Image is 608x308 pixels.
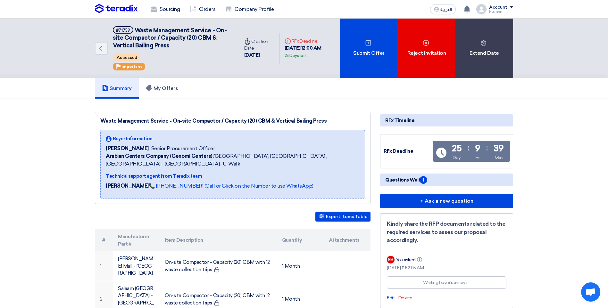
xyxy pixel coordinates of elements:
[95,229,113,251] th: #
[113,26,231,49] h5: Waste Management Service - On-site Compactor / Capacity (20) CBM & Vertical Bailing Press
[324,229,371,251] th: Attachments
[244,52,274,59] div: [DATE]
[387,256,395,263] div: HM
[139,78,185,99] a: My Offers
[489,10,513,13] div: Hussien
[398,19,455,78] div: Reject Invitation
[146,2,185,16] a: Sourcing
[113,229,160,251] th: Manufacturer Part #
[494,144,504,153] div: 39
[440,7,452,12] span: العربية
[121,64,142,69] span: Important
[160,251,277,281] td: On-site Compactor - Capacity (20) CBM with 12 waste collection trips
[106,173,360,180] div: Technical support agent from Teradix team
[476,4,487,14] img: profile_test.png
[489,5,507,10] div: Account
[396,256,423,263] div: You asked
[455,19,513,78] div: Extend Date
[151,145,215,152] span: Senior Procurement Officer,
[285,38,335,45] div: RFx Deadline
[221,2,279,16] a: Company Profile
[387,295,395,301] span: Edit
[385,176,427,184] span: Questions Wall
[387,264,506,271] div: [DATE] 11:52:05 AM
[430,4,456,14] button: العربية
[106,152,360,168] span: [GEOGRAPHIC_DATA], [GEOGRAPHIC_DATA] ,[GEOGRAPHIC_DATA] - [GEOGRAPHIC_DATA]- U-Walk
[95,251,113,281] td: 1
[185,2,221,16] a: Orders
[244,38,274,52] div: Creation Date
[486,142,488,154] div: :
[387,220,506,245] div: Kindly share the RFP documents related to the required services to asses our proposal accordingly.
[149,183,313,189] a: 📞 [PHONE_NUMBER] (Call or Click on the Number to use WhatsApp)
[95,4,138,13] img: Teradix logo
[277,251,324,281] td: 1 Month
[475,154,480,161] div: Hr
[113,251,160,281] td: [PERSON_NAME] Mall - [GEOGRAPHIC_DATA]
[380,194,513,208] button: + Ask a new question
[468,142,469,154] div: :
[106,153,213,159] b: Arabian Centers Company (Cenomi Centers),
[423,279,471,286] div: Waiting buyer’s answer…
[160,229,277,251] th: Item Description
[315,212,371,222] button: Export Items Table
[285,53,306,59] div: 25 Days left
[113,135,153,142] span: Buyer Information
[380,114,513,126] div: RFx Timeline
[495,154,503,161] div: Min
[420,176,427,184] span: 1
[100,117,365,125] div: Waste Management Service - On-site Compactor / Capacity (20) CBM & Vertical Bailing Press
[277,229,324,251] th: Quantity
[475,144,480,153] div: 9
[106,183,149,189] strong: [PERSON_NAME]
[106,145,149,152] span: [PERSON_NAME]
[340,19,398,78] div: Submit Offer
[398,295,412,301] span: Delete
[113,27,227,49] span: Waste Management Service - On-site Compactor / Capacity (20) CBM & Vertical Bailing Press
[384,148,432,155] div: RFx Deadline
[146,85,178,92] h5: My Offers
[113,54,140,61] span: Accessed
[452,144,462,153] div: 25
[116,28,130,32] div: #71759
[453,154,461,161] div: Day
[95,78,139,99] a: Summary
[581,282,600,302] div: Open chat
[285,45,335,59] div: [DATE] 12:00 AM
[102,85,132,92] h5: Summary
